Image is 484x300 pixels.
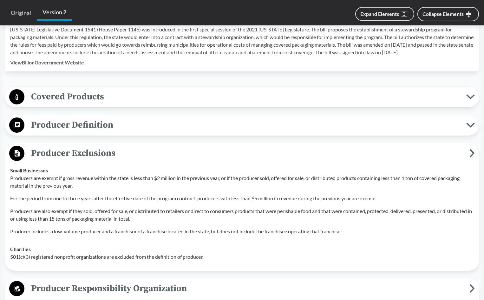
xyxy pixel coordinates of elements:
[10,253,474,261] p: 501(c)(3) registered nonprofit organizations are excluded from the definition of producer.
[24,90,466,104] span: Covered Products
[7,117,477,133] button: Producer Definition
[355,7,414,21] button: Expand Elements
[24,281,469,296] span: Producer Responsibility Organization
[10,195,474,202] p: For the period from one to three years after the effective date of the program contract, producer...
[7,281,477,297] button: Producer Responsibility Organization
[10,207,474,223] p: Producers are also exempt if they sold, offered for sale, or distributed to retailers or direct t...
[10,174,474,190] p: Producers are exempt if gross revenue within the state is less than $2 million in the previous ye...
[10,228,474,235] p: Producer includes a low-volume producer and a franchisor of a franchise located in the state, but...
[417,7,479,21] button: Collapse Elements
[7,145,477,162] button: Producer Exclusions
[24,118,466,132] span: Producer Definition
[37,5,72,21] a: Version 2
[10,246,31,252] strong: Charities
[10,59,84,65] a: ViewBillonGovernment Website
[7,89,477,105] button: Covered Products
[24,146,469,160] span: Producer Exclusions
[10,26,474,56] p: [US_STATE] Legislative Document 1541 (House Paper 1146) was introduced in the first special sessi...
[10,167,48,173] strong: Small Businesses
[5,6,37,20] a: Original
